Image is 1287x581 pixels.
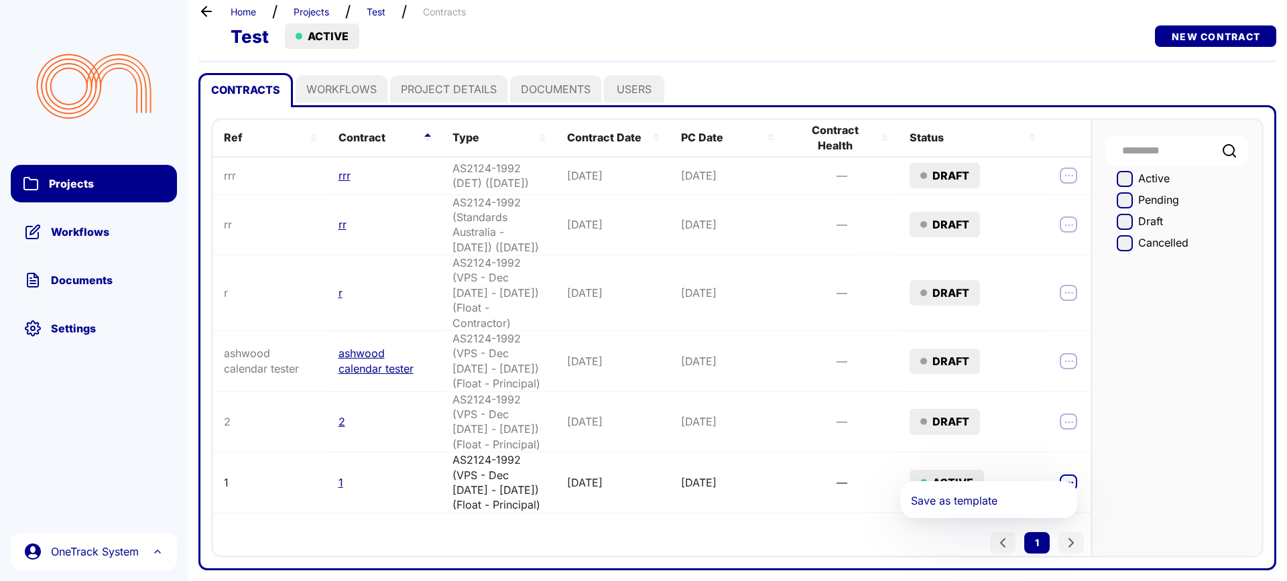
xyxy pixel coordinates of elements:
span: Status [910,130,944,145]
td: [DATE] [556,157,671,195]
td: AS2124-1992 (Standards Australia - [DATE]) ([DATE]) [442,195,556,256]
a: Users [604,73,664,103]
a: 2 [339,414,345,429]
span: Ref [224,130,243,145]
div: ACTIVE [932,475,973,490]
div: Save as template [900,481,1077,518]
td: AS2124-1992 (VPS - Dec [DATE] - [DATE]) (Float - Contractor) [442,255,556,331]
span: Test [231,26,269,47]
td: AS2124-1992 (VPS - Dec [DATE] - [DATE]) (Float - Principal) [442,392,556,453]
a: Workflows [11,213,177,251]
a: Test [367,5,385,19]
label: Active [1138,171,1173,186]
button: OneTrack System [11,533,177,570]
td: [DATE] [670,452,785,513]
td: rrr [213,157,328,195]
span: Settings [50,322,163,335]
a: Documents [510,73,601,103]
div: — [837,168,847,183]
td: [DATE] [556,392,671,453]
span: Contract [339,130,385,145]
span: New Contract [1156,31,1276,42]
td: r [213,255,328,331]
span: Contract Date [567,130,641,145]
td: [DATE] [556,195,671,256]
td: [DATE] [670,392,785,453]
div: ACTIVE [308,29,349,44]
a: rrr [339,168,351,183]
td: [DATE] [670,331,785,392]
a: r [339,285,343,300]
td: AS2124-1992 (VPS - Dec [DATE] - [DATE]) (Float - Principal) [442,331,556,392]
td: ashwood calendar tester [213,331,328,392]
nav: Pagination Navigation [983,530,1091,556]
td: [DATE] [556,452,671,513]
td: [DATE] [670,195,785,256]
a: 1 [339,475,343,490]
a: rr [339,217,347,232]
div: — [837,354,847,369]
div: DRAFT [932,285,969,300]
a: Home [231,5,256,19]
td: [DATE] [670,157,785,195]
div: — [837,475,847,490]
label: Cancelled [1138,235,1192,250]
a: Projects [294,5,329,19]
td: [DATE] [556,331,671,392]
div: DRAFT [932,217,969,232]
a: Project Details [390,73,507,103]
div: — [837,217,847,232]
td: AS2124-1992 (VPS - Dec [DATE] - [DATE]) (Float - Principal) [442,452,556,513]
span: Contract Health [796,123,875,153]
a: New Contract [1155,25,1276,47]
td: AS2124-1992 (DET) ([DATE]) [442,157,556,195]
span: OneTrack System [50,544,143,559]
td: 1 [213,452,328,513]
div: — [837,285,847,300]
div: DRAFT [932,354,969,369]
div: — [837,414,847,429]
div: DRAFT [932,414,969,429]
span: Type [452,130,479,145]
a: Documents [11,261,177,299]
label: Pending [1138,192,1182,207]
a: ashwood calendar tester [339,346,432,376]
span: Documents [50,273,163,287]
td: 2 [213,392,328,453]
span: Projects [48,177,165,190]
td: [DATE] [556,255,671,331]
td: rr [213,195,328,256]
span: Workflows [50,225,163,239]
a: Settings [11,310,177,347]
label: Draft [1138,214,1166,229]
div: DRAFT [932,168,969,183]
td: [DATE] [670,255,785,331]
a: Projects [11,165,177,202]
a: Workflows [296,73,387,103]
button: Current Page, Page 1 [1024,532,1050,554]
span: PC Date [681,130,723,145]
